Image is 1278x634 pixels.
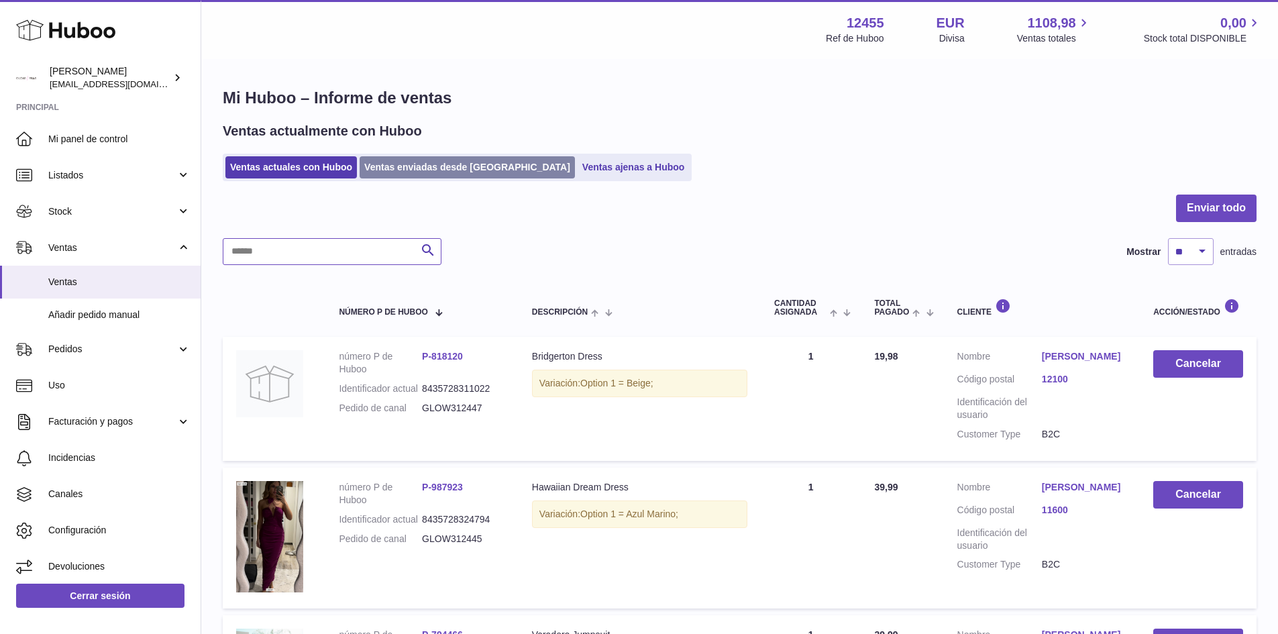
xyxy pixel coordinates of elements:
[1017,14,1091,45] a: 1108,98 Ventas totales
[957,558,1042,571] dt: Customer Type
[532,308,588,317] span: Descripción
[223,122,422,140] h2: Ventas actualmente con Huboo
[360,156,575,178] a: Ventas enviadas desde [GEOGRAPHIC_DATA]
[1153,350,1243,378] button: Cancelar
[957,504,1042,520] dt: Código postal
[937,14,965,32] strong: EUR
[422,513,505,526] dd: 8435728324794
[1017,32,1091,45] span: Ventas totales
[339,308,427,317] span: número P de Huboo
[339,350,422,376] dt: número P de Huboo
[1220,14,1246,32] span: 0,00
[957,428,1042,441] dt: Customer Type
[422,351,463,362] a: P-818120
[48,452,191,464] span: Incidencias
[1144,32,1262,45] span: Stock total DISPONIBLE
[532,481,747,494] div: Hawaiian Dream Dress
[339,382,422,395] dt: Identificador actual
[874,299,909,317] span: Total pagado
[761,337,861,460] td: 1
[48,415,176,428] span: Facturación y pagos
[339,513,422,526] dt: Identificador actual
[580,509,678,519] span: Option 1 = Azul Marino;
[532,500,747,528] div: Variación:
[580,378,653,388] span: Option 1 = Beige;
[48,560,191,573] span: Devoluciones
[578,156,690,178] a: Ventas ajenas a Huboo
[236,481,303,592] img: 20025.jpg
[532,350,747,363] div: Bridgerton Dress
[1042,350,1126,363] a: [PERSON_NAME]
[1144,14,1262,45] a: 0,00 Stock total DISPONIBLE
[48,242,176,254] span: Ventas
[422,402,505,415] dd: GLOW312447
[48,169,176,182] span: Listados
[1042,504,1126,517] a: 11600
[16,584,184,608] a: Cerrar sesión
[826,32,884,45] div: Ref de Huboo
[48,488,191,500] span: Canales
[48,309,191,321] span: Añadir pedido manual
[48,379,191,392] span: Uso
[874,351,898,362] span: 19,98
[847,14,884,32] strong: 12455
[48,524,191,537] span: Configuración
[1153,299,1243,317] div: Acción/Estado
[50,78,197,89] span: [EMAIL_ADDRESS][DOMAIN_NAME]
[48,133,191,146] span: Mi panel de control
[957,350,1042,366] dt: Nombre
[422,533,505,545] dd: GLOW312445
[48,343,176,356] span: Pedidos
[1042,558,1126,571] dd: B2C
[957,481,1042,497] dt: Nombre
[223,87,1257,109] h1: Mi Huboo – Informe de ventas
[1176,195,1257,222] button: Enviar todo
[1042,481,1126,494] a: [PERSON_NAME]
[1042,428,1126,441] dd: B2C
[50,65,170,91] div: [PERSON_NAME]
[957,299,1127,317] div: Cliente
[48,276,191,288] span: Ventas
[422,482,463,492] a: P-987923
[236,350,303,417] img: no-photo.jpg
[957,396,1042,421] dt: Identificación del usuario
[339,402,422,415] dt: Pedido de canal
[16,68,36,88] img: pedidos@glowrias.com
[957,527,1042,552] dt: Identificación del usuario
[1126,246,1161,258] label: Mostrar
[1220,246,1257,258] span: entradas
[225,156,357,178] a: Ventas actuales con Huboo
[1042,373,1126,386] a: 12100
[532,370,747,397] div: Variación:
[874,482,898,492] span: 39,99
[939,32,965,45] div: Divisa
[339,533,422,545] dt: Pedido de canal
[1027,14,1075,32] span: 1108,98
[957,373,1042,389] dt: Código postal
[422,382,505,395] dd: 8435728311022
[774,299,827,317] span: Cantidad ASIGNADA
[48,205,176,218] span: Stock
[1153,481,1243,509] button: Cancelar
[339,481,422,507] dt: número P de Huboo
[761,468,861,609] td: 1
